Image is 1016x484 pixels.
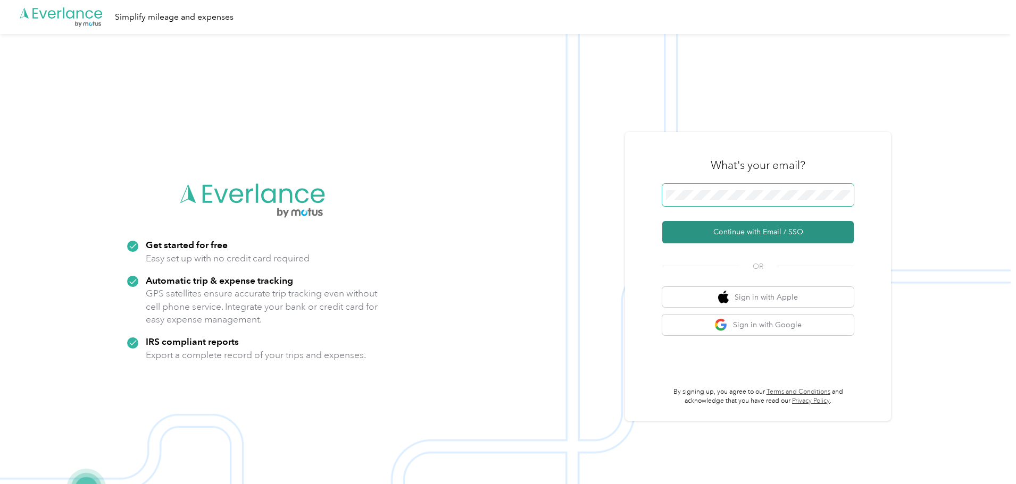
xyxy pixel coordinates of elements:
[662,387,854,406] p: By signing up, you agree to our and acknowledge that you have read our .
[146,336,239,347] strong: IRS compliant reports
[718,291,729,304] img: apple logo
[792,397,830,405] a: Privacy Policy
[115,11,234,24] div: Simplify mileage and expenses
[767,388,830,396] a: Terms and Conditions
[146,275,293,286] strong: Automatic trip & expense tracking
[146,252,310,265] p: Easy set up with no credit card required
[662,287,854,308] button: apple logoSign in with Apple
[146,349,366,362] p: Export a complete record of your trips and expenses.
[739,261,777,272] span: OR
[146,239,228,250] strong: Get started for free
[662,221,854,243] button: Continue with Email / SSO
[714,318,728,332] img: google logo
[662,315,854,335] button: google logoSign in with Google
[146,287,378,326] p: GPS satellites ensure accurate trip tracking even without cell phone service. Integrate your bank...
[711,158,805,173] h3: What's your email?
